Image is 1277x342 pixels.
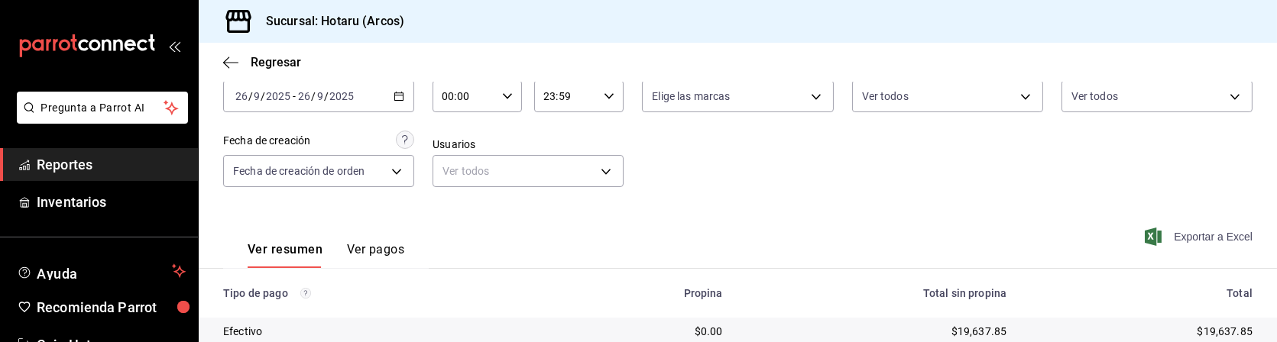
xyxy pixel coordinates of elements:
[261,90,265,102] span: /
[248,242,404,268] div: navigation tabs
[248,242,322,268] button: Ver resumen
[265,90,291,102] input: ----
[329,90,355,102] input: ----
[747,287,1007,299] div: Total sin propina
[433,155,624,187] div: Ver todos
[11,111,188,127] a: Pregunta a Parrot AI
[37,154,186,175] span: Reportes
[253,90,261,102] input: --
[747,324,1007,339] div: $19,637.85
[324,90,329,102] span: /
[433,140,624,150] label: Usuarios
[300,288,311,298] svg: Los pagos realizados con Pay y otras terminales son montos brutos.
[537,287,722,299] div: Propina
[316,90,324,102] input: --
[347,242,404,268] button: Ver pagos
[652,89,730,104] span: Elige las marcas
[251,55,301,69] span: Regresar
[17,92,188,124] button: Pregunta a Parrot AI
[233,163,365,179] span: Fecha de creación de orden
[168,40,180,52] button: open_drawer_menu
[537,324,722,339] div: $0.00
[297,90,311,102] input: --
[223,324,513,339] div: Efectivo
[1148,227,1253,246] button: Exportar a Excel
[37,262,166,280] span: Ayuda
[223,287,513,299] div: Tipo de pago
[1031,287,1253,299] div: Total
[293,90,296,102] span: -
[1031,324,1253,339] div: $19,637.85
[41,100,164,116] span: Pregunta a Parrot AI
[37,192,186,212] span: Inventarios
[254,12,404,31] h3: Sucursal: Hotaru (Arcos)
[235,90,248,102] input: --
[37,297,186,318] span: Recomienda Parrot
[311,90,316,102] span: /
[223,133,310,149] div: Fecha de creación
[1071,89,1118,104] span: Ver todos
[862,89,909,104] span: Ver todos
[248,90,253,102] span: /
[223,55,301,69] button: Regresar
